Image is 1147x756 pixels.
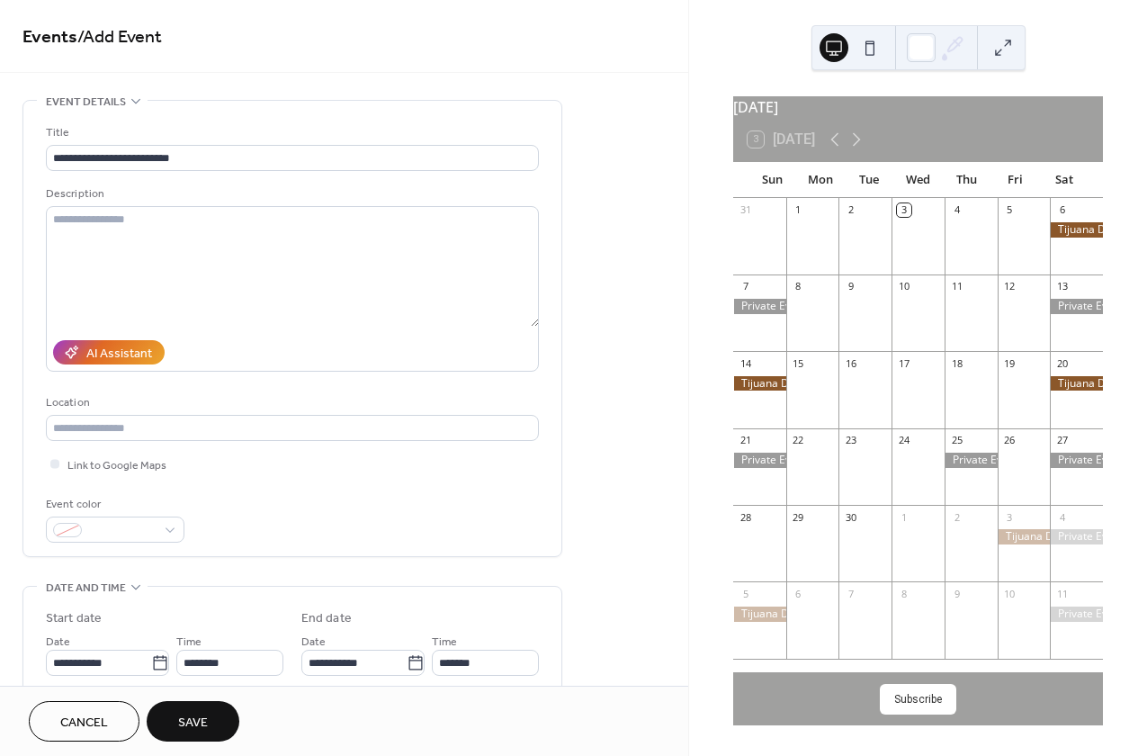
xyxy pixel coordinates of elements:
div: Private Event [1050,453,1103,468]
span: Time [176,633,202,652]
div: 9 [950,587,963,600]
div: 11 [950,280,963,293]
span: Date [301,633,326,652]
div: 4 [1055,510,1069,524]
div: 21 [739,434,752,447]
span: Date [46,633,70,652]
div: 10 [897,280,910,293]
div: Private Event [1050,299,1103,314]
div: Mon [796,162,845,198]
div: 26 [1003,434,1017,447]
span: / Add Event [77,20,162,55]
div: 13 [1055,280,1069,293]
div: 20 [1055,356,1069,370]
div: 11 [1055,587,1069,600]
div: 2 [950,510,963,524]
div: 5 [739,587,752,600]
div: 29 [792,510,805,524]
div: Start date [46,609,102,628]
div: Tijuana Dogs - Huntington Beach [733,607,786,622]
span: Cancel [60,714,108,733]
div: 31 [739,203,752,217]
div: 28 [739,510,752,524]
div: Description [46,184,535,203]
div: Location [46,393,535,412]
div: Thu [943,162,991,198]
div: Wed [893,162,942,198]
div: 23 [844,434,857,447]
div: AI Assistant [86,345,152,364]
div: 27 [1055,434,1069,447]
a: Events [22,20,77,55]
div: 25 [950,434,963,447]
div: Tijuana Dogs - Santa Ana, CA [1050,222,1103,238]
div: 6 [792,587,805,600]
div: 18 [950,356,963,370]
div: 2 [844,203,857,217]
span: Time [432,633,457,652]
div: 24 [897,434,910,447]
div: Private Event [1050,607,1103,622]
span: Link to Google Maps [67,456,166,475]
div: 19 [1003,356,1017,370]
div: 12 [1003,280,1017,293]
div: Private Event [733,299,786,314]
div: 14 [739,356,752,370]
div: Sun [748,162,796,198]
div: 15 [792,356,805,370]
div: 8 [897,587,910,600]
div: 1 [792,203,805,217]
div: Tijuana Dogs - Rancho Santa Margarita [998,529,1051,544]
div: 6 [1055,203,1069,217]
div: 17 [897,356,910,370]
div: 3 [897,203,910,217]
div: Private Event [733,453,786,468]
div: Event color [46,495,181,514]
div: 8 [792,280,805,293]
span: Event details [46,93,126,112]
span: Date and time [46,579,126,598]
div: Tijuana Dogs - Hangar 24 Orange County [1050,376,1103,391]
button: Subscribe [880,684,956,715]
div: Fri [991,162,1040,198]
div: Private Event [1050,529,1103,544]
div: 7 [844,587,857,600]
button: Save [147,701,239,742]
div: Tijuana Dogs - Newport Beach [733,376,786,391]
div: Private Event [945,453,998,468]
button: Cancel [29,701,139,742]
div: 5 [1003,203,1017,217]
div: End date [301,609,352,628]
div: 22 [792,434,805,447]
button: AI Assistant [53,340,165,364]
div: 16 [844,356,857,370]
div: 9 [844,280,857,293]
div: Tue [845,162,893,198]
div: 3 [1003,510,1017,524]
div: 4 [950,203,963,217]
span: Save [178,714,208,733]
div: Sat [1040,162,1089,198]
div: 1 [897,510,910,524]
div: 7 [739,280,752,293]
div: [DATE] [733,96,1103,118]
div: 30 [844,510,857,524]
div: Title [46,123,535,142]
div: 10 [1003,587,1017,600]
